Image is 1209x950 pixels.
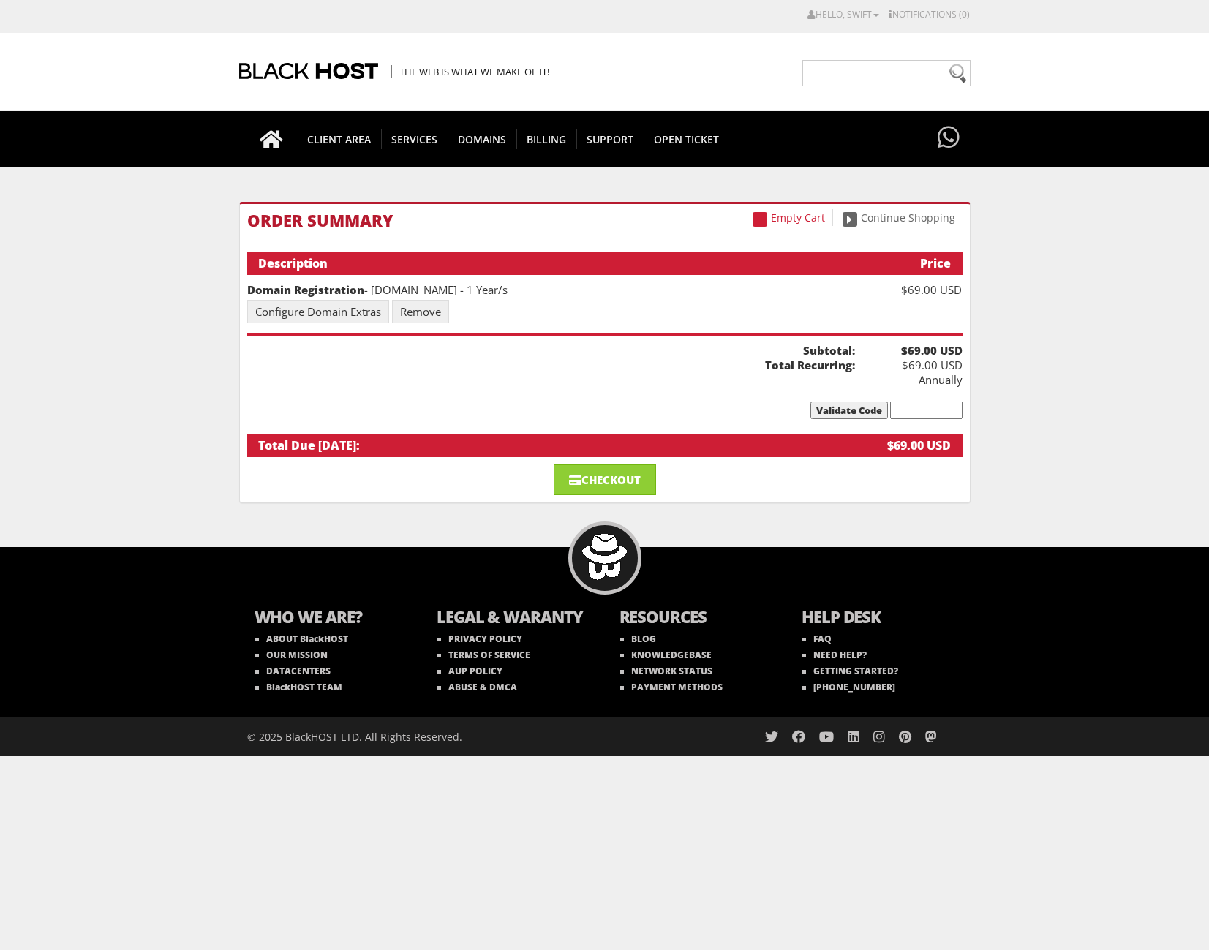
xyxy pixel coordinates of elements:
b: WHO WE ARE? [255,606,408,631]
a: Open Ticket [644,111,729,167]
div: Price [847,255,951,271]
span: Open Ticket [644,129,729,149]
b: RESOURCES [619,606,773,631]
a: AUP POLICY [437,665,502,677]
a: FAQ [802,633,832,645]
div: © 2025 BlackHOST LTD. All Rights Reserved. [247,717,598,756]
div: Total Due [DATE]: [258,437,848,453]
a: ABUSE & DMCA [437,681,517,693]
span: Domains [448,129,517,149]
a: TERMS OF SERVICE [437,649,530,661]
a: BlackHOST TEAM [255,681,342,693]
div: $69.00 USD [855,282,963,297]
a: PRIVACY POLICY [437,633,522,645]
a: NETWORK STATUS [620,665,712,677]
strong: Domain Registration [247,282,364,297]
a: Checkout [554,464,656,495]
input: Need help? [802,60,971,86]
a: DATACENTERS [255,665,331,677]
b: Subtotal: [247,343,855,358]
a: Empty Cart [745,209,833,226]
div: - [DOMAIN_NAME] - 1 Year/s [247,282,855,297]
a: KNOWLEDGEBASE [620,649,712,661]
span: CLIENT AREA [297,129,382,149]
b: LEGAL & WARANTY [437,606,590,631]
b: $69.00 USD [855,343,963,358]
a: Support [576,111,644,167]
a: PAYMENT METHODS [620,681,723,693]
a: BLOG [620,633,656,645]
a: ABOUT BlackHOST [255,633,348,645]
div: $69.00 USD [847,437,951,453]
img: BlackHOST mascont, Blacky. [581,534,628,580]
a: Remove [392,300,449,323]
a: SERVICES [381,111,448,167]
a: NEED HELP? [802,649,867,661]
div: Description [258,255,848,271]
b: Total Recurring: [247,358,855,372]
h1: Order Summary [247,211,963,229]
input: Validate Code [810,402,888,419]
b: HELP DESK [802,606,955,631]
a: [PHONE_NUMBER] [802,681,895,693]
a: OUR MISSION [255,649,328,661]
a: CLIENT AREA [297,111,382,167]
a: Domains [448,111,517,167]
a: Have questions? [934,111,963,165]
a: Notifications (0) [889,8,970,20]
div: $69.00 USD Annually [855,343,963,387]
span: SERVICES [381,129,448,149]
a: Billing [516,111,577,167]
a: Hello, swift [807,8,879,20]
span: Support [576,129,644,149]
a: Continue Shopping [835,209,963,226]
a: Configure Domain Extras [247,300,389,323]
span: Billing [516,129,577,149]
a: Go to homepage [245,111,298,167]
span: The Web is what we make of it! [391,65,549,78]
a: GETTING STARTED? [802,665,898,677]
